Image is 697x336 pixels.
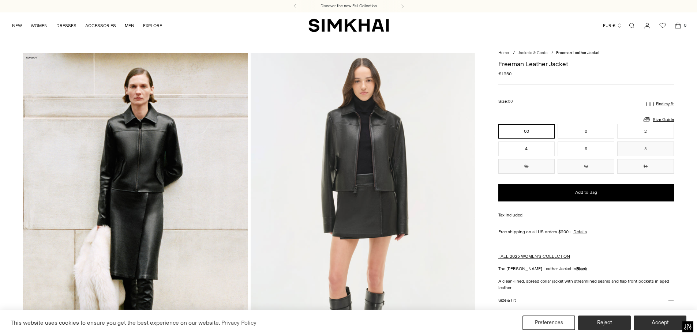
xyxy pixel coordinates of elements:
button: 00 [498,124,555,139]
a: Home [498,50,509,55]
a: Go to the account page [640,18,655,33]
a: Jackets & Coats [518,50,547,55]
nav: breadcrumbs [498,50,674,56]
span: Freeman Leather Jacket [556,50,600,55]
div: Tax included. [498,212,674,218]
a: Size Guide [642,115,674,124]
span: 00 [508,99,513,104]
a: WOMEN [31,18,48,34]
span: Add to Bag [575,189,597,196]
button: 2 [617,124,674,139]
div: / [513,50,515,56]
a: Discover the new Fall Collection [321,3,377,9]
button: EUR € [603,18,622,34]
a: DRESSES [56,18,76,34]
a: EXPLORE [143,18,162,34]
a: Wishlist [655,18,670,33]
button: 8 [617,141,674,156]
span: 0 [682,22,688,29]
a: NEW [12,18,22,34]
button: 6 [558,141,614,156]
h1: Freeman Leather Jacket [498,61,674,67]
button: 10 [498,159,555,174]
button: 0 [558,124,614,139]
button: 4 [498,141,555,156]
a: Privacy Policy (opens in a new tab) [220,317,258,328]
button: 12 [558,159,614,174]
h3: Size & Fit [498,298,516,303]
p: The [PERSON_NAME] Leather Jacket in [498,265,674,272]
button: Reject [578,316,631,330]
span: €1.250 [498,71,511,77]
a: ACCESSORIES [85,18,116,34]
span: This website uses cookies to ensure you get the best experience on our website. [11,319,220,326]
a: Open cart modal [671,18,685,33]
div: / [551,50,553,56]
button: Accept [634,316,686,330]
button: Size & Fit [498,291,674,310]
strong: Black [576,266,587,271]
button: Add to Bag [498,184,674,201]
button: 14 [617,159,674,174]
p: A clean-lined, spread collar jacket with streamlined seams and flap front pockets in aged leather. [498,278,674,291]
a: Open search modal [625,18,639,33]
a: Details [573,229,587,235]
label: Size: [498,98,513,105]
div: Free shipping on all US orders $200+ [498,229,674,235]
a: SIMKHAI [308,18,389,33]
a: MEN [125,18,134,34]
a: FALL 2025 WOMEN'S COLLECTION [498,254,570,259]
button: Preferences [522,316,575,330]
